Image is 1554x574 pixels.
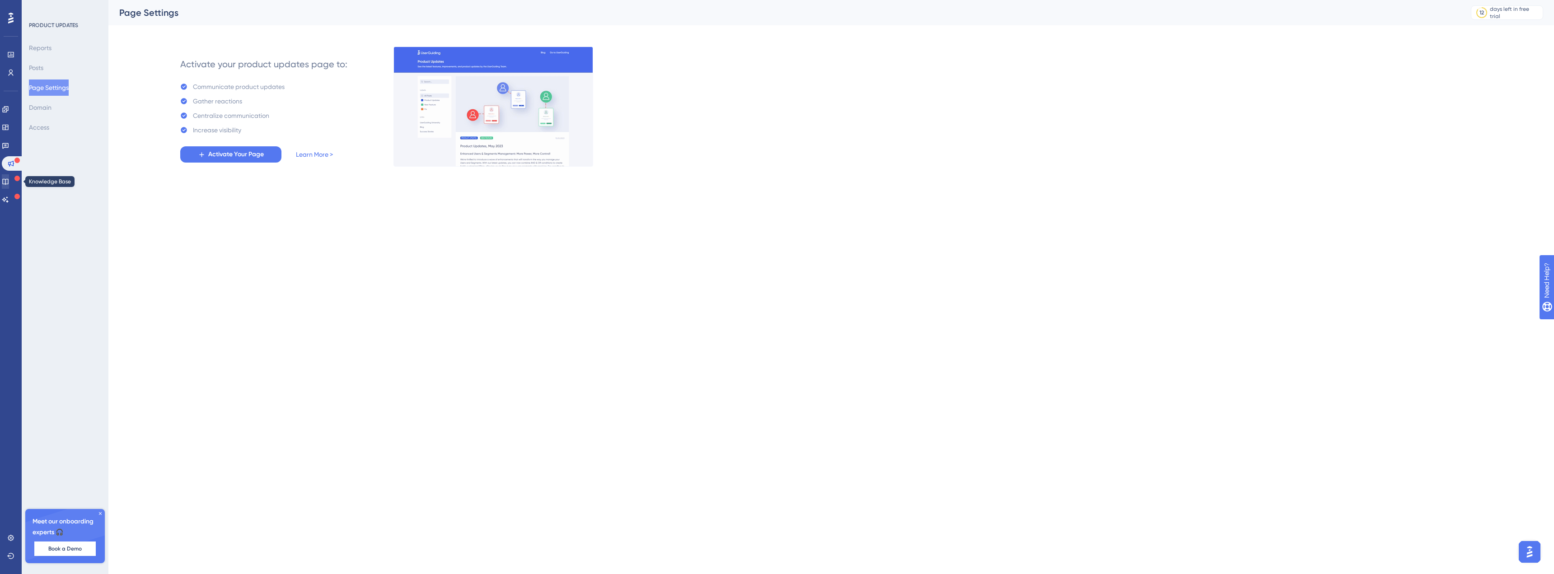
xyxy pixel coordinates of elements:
div: Gather reactions [193,96,242,107]
button: Posts [29,60,43,76]
div: Increase visibility [193,125,241,135]
span: Book a Demo [48,545,82,552]
div: Page Settings [119,6,1448,19]
div: 12 [1479,9,1484,16]
div: PRODUCT UPDATES [29,22,78,29]
button: Reports [29,40,51,56]
span: Meet our onboarding experts 🎧 [33,516,98,538]
img: 253145e29d1258e126a18a92d52e03bb.gif [393,47,593,167]
div: days left in free trial [1490,5,1540,20]
div: Centralize communication [193,110,269,121]
button: Book a Demo [34,541,96,556]
button: Page Settings [29,79,69,96]
button: Access [29,119,49,135]
span: Need Help? [21,2,56,13]
div: Communicate product updates [193,81,285,92]
iframe: UserGuiding AI Assistant Launcher [1516,538,1543,565]
button: Domain [29,99,51,116]
button: Activate Your Page [180,146,281,163]
span: Activate Your Page [208,149,264,160]
div: Activate your product updates page to: [180,58,347,70]
a: Learn More > [296,149,333,160]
